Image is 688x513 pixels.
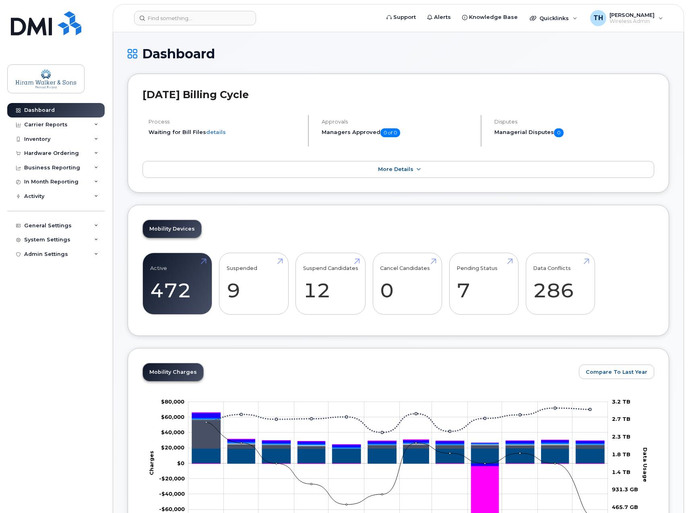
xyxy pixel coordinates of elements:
[161,414,184,420] g: $0
[161,414,184,420] tspan: $60,000
[143,220,201,238] a: Mobility Devices
[159,475,185,482] tspan: -$20,000
[192,412,604,466] g: QST
[322,119,474,125] h4: Approvals
[159,490,185,497] g: $0
[586,368,647,376] span: Compare To Last Year
[159,506,185,512] tspan: -$60,000
[161,444,184,451] tspan: $20,000
[159,490,185,497] tspan: -$40,000
[612,468,630,475] tspan: 1.4 TB
[148,450,155,475] tspan: Charges
[612,504,638,510] tspan: 465.7 GB
[192,448,604,464] g: Rate Plan
[161,429,184,435] g: $0
[161,444,184,451] g: $0
[612,398,630,405] tspan: 3.2 TB
[380,257,434,310] a: Cancel Candidates 0
[380,128,400,137] span: 0 of 0
[159,506,185,512] g: $0
[642,447,649,482] tspan: Data Usage
[554,128,564,137] span: 0
[378,166,413,172] span: More Details
[128,47,669,61] h1: Dashboard
[161,398,184,405] g: $0
[149,128,301,136] li: Waiting for Bill Files
[150,257,205,310] a: Active 472
[303,257,358,310] a: Suspend Candidates 12
[161,398,184,405] tspan: $80,000
[192,420,604,449] g: Roaming
[177,460,184,466] tspan: $0
[612,451,630,457] tspan: 1.8 TB
[161,429,184,435] tspan: $40,000
[494,119,654,125] h4: Disputes
[533,257,587,310] a: Data Conflicts 286
[149,119,301,125] h4: Process
[227,257,281,310] a: Suspended 9
[612,433,630,440] tspan: 2.3 TB
[143,89,654,101] h2: [DATE] Billing Cycle
[143,363,203,381] a: Mobility Charges
[457,257,511,310] a: Pending Status 7
[159,475,185,482] g: $0
[612,486,638,492] tspan: 931.3 GB
[494,128,654,137] h5: Managerial Disputes
[579,365,654,379] button: Compare To Last Year
[322,128,474,137] h5: Managers Approved
[206,129,226,135] a: details
[612,416,630,422] tspan: 2.7 TB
